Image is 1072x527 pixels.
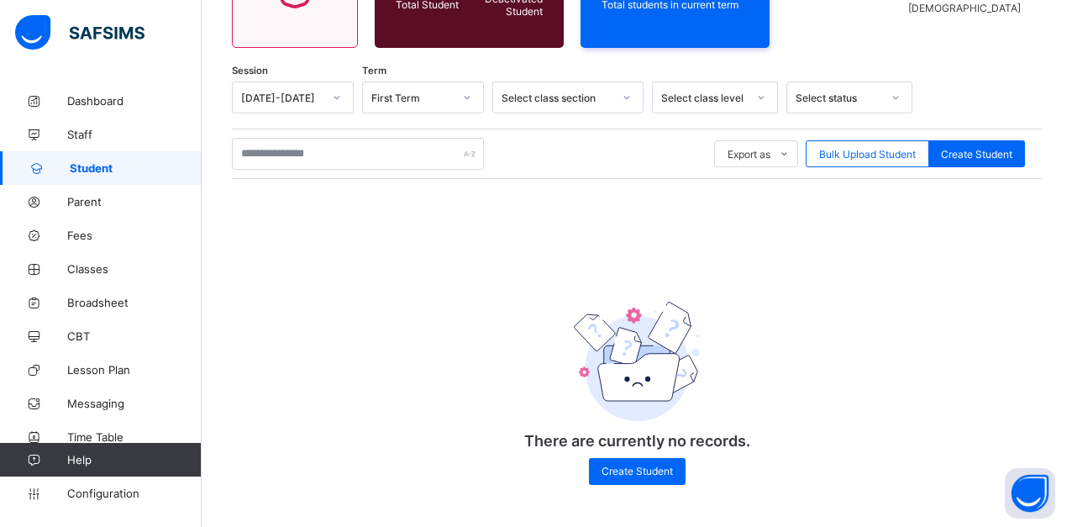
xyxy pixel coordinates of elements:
[819,148,916,161] span: Bulk Upload Student
[371,92,453,104] div: First Term
[67,128,202,141] span: Staff
[67,329,202,343] span: CBT
[15,15,145,50] img: safsims
[67,487,201,500] span: Configuration
[67,453,201,466] span: Help
[67,397,202,410] span: Messaging
[67,94,202,108] span: Dashboard
[67,229,202,242] span: Fees
[241,92,323,104] div: [DATE]-[DATE]
[574,302,700,420] img: emptyFolder.c0dd6c77127a4b698b748a2c71dfa8de.svg
[1005,468,1055,519] button: Open asap
[469,432,805,450] p: There are currently no records.
[602,465,673,477] span: Create Student
[728,148,770,161] span: Export as
[67,195,202,208] span: Parent
[941,148,1012,161] span: Create Student
[908,2,1021,14] span: [DEMOGRAPHIC_DATA]
[469,256,805,501] div: There are currently no records.
[67,296,202,309] span: Broadsheet
[67,262,202,276] span: Classes
[67,363,202,377] span: Lesson Plan
[661,92,747,104] div: Select class level
[70,161,202,175] span: Student
[232,65,268,76] span: Session
[67,430,202,444] span: Time Table
[362,65,386,76] span: Term
[502,92,612,104] div: Select class section
[796,92,881,104] div: Select status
